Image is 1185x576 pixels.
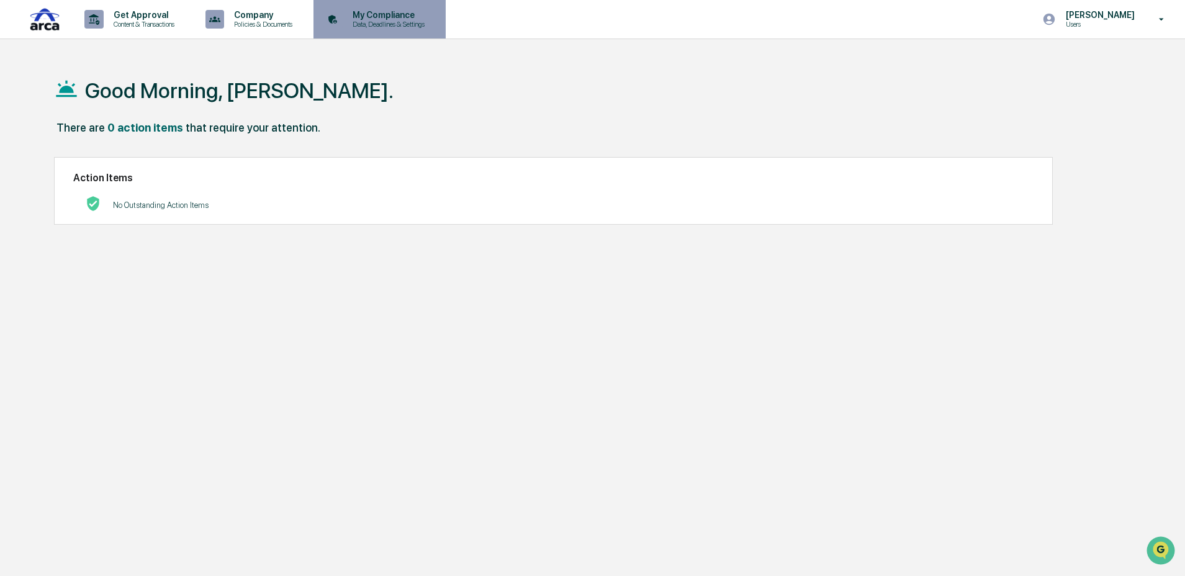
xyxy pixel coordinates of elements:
p: Policies & Documents [224,20,299,29]
p: [PERSON_NAME] [1056,10,1141,20]
button: Start new chat [211,99,226,114]
div: 🗄️ [90,158,100,168]
h1: Good Morning, [PERSON_NAME]. [85,78,394,103]
p: Data, Deadlines & Settings [343,20,431,29]
a: 🖐️Preclearance [7,151,85,174]
div: There are [56,121,105,134]
p: How can we help? [12,26,226,46]
span: Data Lookup [25,180,78,192]
div: 🖐️ [12,158,22,168]
div: 🔎 [12,181,22,191]
p: Get Approval [104,10,181,20]
p: Content & Transactions [104,20,181,29]
a: 🔎Data Lookup [7,175,83,197]
img: 1746055101610-c473b297-6a78-478c-a979-82029cc54cd1 [12,95,35,117]
span: Preclearance [25,156,80,169]
iframe: Open customer support [1145,535,1179,569]
div: 0 action items [107,121,183,134]
div: We're available if you need us! [42,107,157,117]
img: logo [30,6,60,34]
div: Start new chat [42,95,204,107]
h2: Action Items [73,172,1033,184]
div: that require your attention. [186,121,320,134]
a: Powered byPylon [88,210,150,220]
p: Company [224,10,299,20]
a: 🗄️Attestations [85,151,159,174]
span: Attestations [102,156,154,169]
span: Pylon [124,210,150,220]
img: No Actions logo [86,196,101,211]
p: My Compliance [343,10,431,20]
p: Users [1056,20,1141,29]
p: No Outstanding Action Items [113,200,209,210]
